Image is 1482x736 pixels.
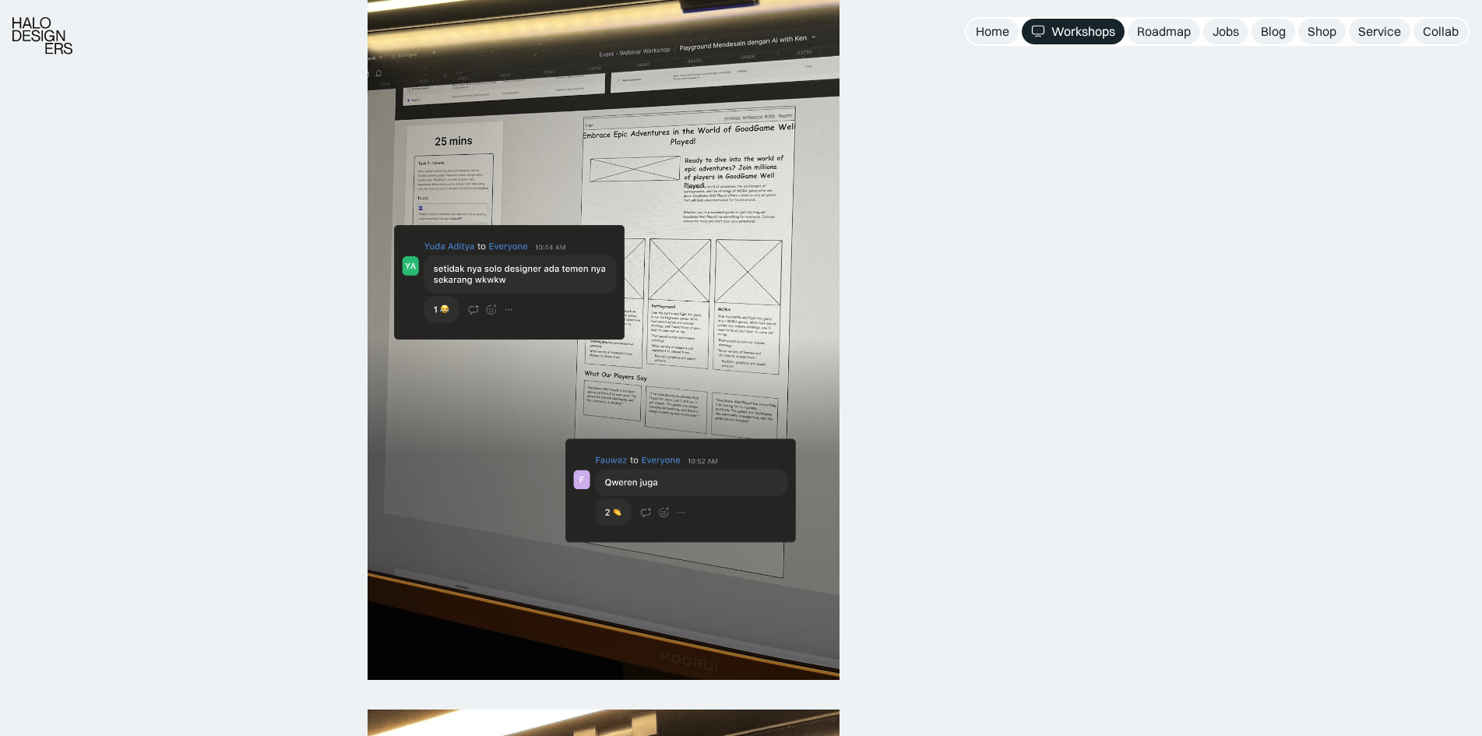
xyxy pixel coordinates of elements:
div: Jobs [1213,23,1239,40]
a: Service [1349,19,1410,44]
div: Service [1358,23,1401,40]
a: Blog [1251,19,1295,44]
a: Workshops [1022,19,1125,44]
p: ‍ [368,688,840,710]
div: Home [976,23,1009,40]
div: Collab [1423,23,1459,40]
a: Home [966,19,1019,44]
div: Roadmap [1137,23,1191,40]
div: Shop [1308,23,1336,40]
a: Jobs [1203,19,1248,44]
div: Workshops [1051,23,1115,40]
a: Collab [1413,19,1468,44]
a: Shop [1298,19,1346,44]
a: Roadmap [1128,19,1200,44]
div: Blog [1261,23,1286,40]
